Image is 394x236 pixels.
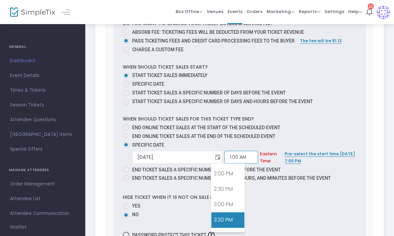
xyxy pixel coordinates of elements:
span: End ticket sales a specific number of days, hours, and minutes before the event [132,176,331,181]
h4: GENERAL [9,40,76,54]
span: Start ticket sales a specific number of days and hours before the event [132,99,313,104]
span: Start ticket sales immediately [132,73,207,78]
span: Venues [207,3,223,20]
h4: MANAGE ATTENDEES [9,163,76,177]
span: Order Management [10,180,75,188]
a: 2:00 PM [211,166,244,182]
span: End online ticket sales at the start of the scheduled event [132,125,280,130]
label: When should ticket sales for this ticket type end? [123,115,254,123]
span: Reports [299,8,320,15]
div: 11 [368,3,374,9]
span: The fee will be $1.12 [300,38,341,44]
span: Event Details [10,71,75,80]
span: Season Tickets [10,101,75,109]
span: Settings [324,3,344,20]
span: Dashboard [10,57,75,65]
span: [GEOGRAPHIC_DATA] Items [10,130,75,139]
span: Attendee List [10,194,75,203]
span: Absorb fee: Ticketing fees will be deducted from your ticket revenue [132,29,304,35]
span: Attendee Communication [10,209,75,218]
a: 2:30 PM [211,182,244,197]
span: Help [348,8,362,15]
span: Start ticket sales a specific number of days before the event [132,90,286,95]
span: End ticket sales a specific number of days before the event [132,167,281,172]
input: End Date [132,150,213,164]
input: End Time [224,151,258,164]
label: When should ticket sales start? [123,64,208,71]
span: Eastern Time [260,151,277,164]
span: Specific Date [132,142,164,148]
span: Events [227,3,242,20]
label: Hide ticket when it is not on sale [123,192,219,203]
span: Attendee Questions [10,115,75,124]
span: Pre-select the start time [DATE] 7:00 PM [285,151,355,164]
span: End online ticket sales at the end of the scheduled event [132,134,275,139]
span: Pass ticketing fees and credit card processing fees to the buyer [129,37,295,45]
span: Box Office [176,8,203,15]
a: 3:00 PM [211,197,244,213]
span: Yes [129,203,140,210]
span: Waitlist [10,224,27,231]
span: Special Offers [10,145,75,154]
span: Times & Tickets [10,86,75,95]
button: Toggle calendar [213,151,222,164]
span: No [129,212,139,219]
span: Marketing [267,8,295,15]
span: Charge a custom fee [129,46,184,53]
span: Specific Date [132,81,164,87]
span: Orders [247,3,263,20]
a: 3:30 PM [211,213,244,228]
